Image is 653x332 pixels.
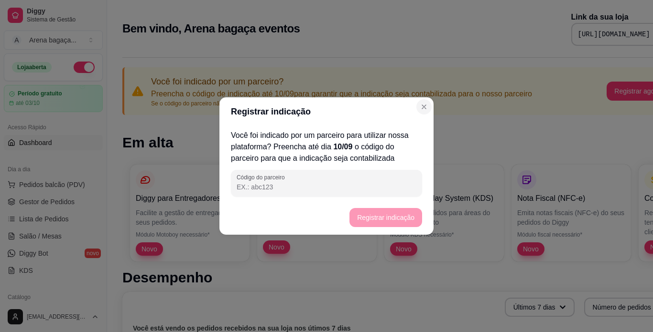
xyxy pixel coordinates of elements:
input: Código do parceiro [237,182,416,192]
label: Código do parceiro [237,173,288,181]
p: Registrar indicação [231,105,311,118]
button: Close [416,99,432,114]
p: Você foi indicado por um parceiro para utilizar nossa plataforma? Preencha até dia o código do pa... [231,130,422,164]
span: 10/09 [333,143,355,151]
